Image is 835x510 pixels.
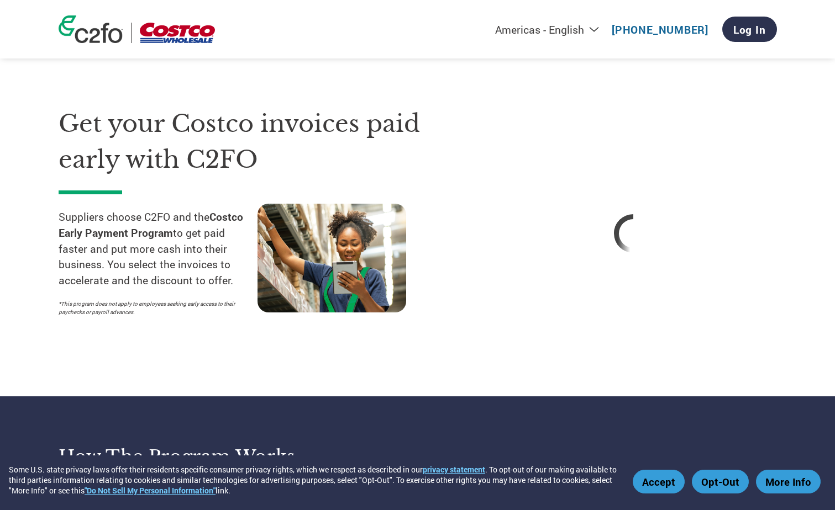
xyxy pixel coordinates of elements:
[140,23,215,43] img: Costco
[258,204,406,312] img: supply chain worker
[59,209,258,289] p: Suppliers choose C2FO and the to get paid faster and put more cash into their business. You selec...
[756,470,821,493] button: More Info
[59,15,123,43] img: c2fo logo
[722,17,777,42] a: Log In
[59,445,404,467] h3: How the program works
[85,485,216,496] a: "Do Not Sell My Personal Information"
[9,464,627,496] div: Some U.S. state privacy laws offer their residents specific consumer privacy rights, which we res...
[633,470,685,493] button: Accept
[612,23,708,36] a: [PHONE_NUMBER]
[692,470,749,493] button: Opt-Out
[59,106,456,177] h1: Get your Costco invoices paid early with C2FO
[423,464,485,475] a: privacy statement
[59,210,243,240] strong: Costco Early Payment Program
[59,300,246,316] p: *This program does not apply to employees seeking early access to their paychecks or payroll adva...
